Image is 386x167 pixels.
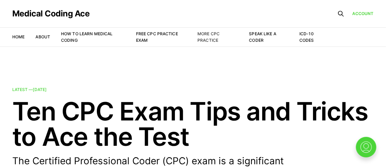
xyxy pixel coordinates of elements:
[352,10,374,17] a: Account
[12,87,47,92] span: Latest —
[12,10,89,18] a: Medical Coding Ace
[299,31,314,43] a: ICD-10 Codes
[350,133,386,167] iframe: portal-trigger
[12,34,25,39] a: Home
[35,34,50,39] a: About
[12,99,374,149] h2: Ten CPC Exam Tips and Tricks to Ace the Test
[197,31,220,43] a: More CPC Practice
[249,31,276,43] a: Speak Like a Coder
[33,87,47,92] time: [DATE]
[136,31,178,43] a: Free CPC Practice Exam
[61,31,113,43] a: How to Learn Medical Coding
